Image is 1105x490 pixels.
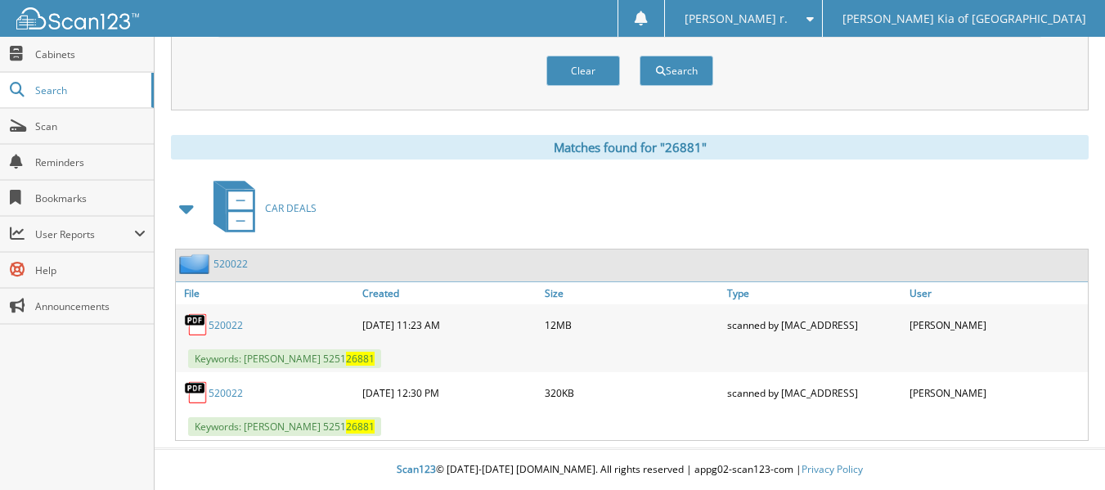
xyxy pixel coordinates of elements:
span: [PERSON_NAME] r. [685,14,788,24]
img: PDF.png [184,380,209,405]
a: 520022 [209,318,243,332]
a: Privacy Policy [802,462,863,476]
div: Matches found for "26881" [171,135,1089,160]
div: [PERSON_NAME] [905,308,1088,341]
span: Search [35,83,143,97]
span: Keywords: [PERSON_NAME] 5251 [188,349,381,368]
button: Clear [546,56,620,86]
div: 12MB [541,308,723,341]
a: File [176,282,358,304]
div: scanned by [MAC_ADDRESS] [723,376,905,409]
span: 26881 [346,420,375,434]
img: PDF.png [184,312,209,337]
span: Announcements [35,299,146,313]
a: Type [723,282,905,304]
a: Created [358,282,541,304]
span: CAR DEALS [265,201,317,215]
iframe: Chat Widget [1023,411,1105,490]
span: Reminders [35,155,146,169]
div: scanned by [MAC_ADDRESS] [723,308,905,341]
div: 320KB [541,376,723,409]
a: Size [541,282,723,304]
img: folder2.png [179,254,213,274]
div: [DATE] 11:23 AM [358,308,541,341]
span: Cabinets [35,47,146,61]
span: User Reports [35,227,134,241]
img: scan123-logo-white.svg [16,7,139,29]
span: Scan123 [397,462,436,476]
div: [DATE] 12:30 PM [358,376,541,409]
button: Search [640,56,713,86]
div: © [DATE]-[DATE] [DOMAIN_NAME]. All rights reserved | appg02-scan123-com | [155,450,1105,490]
a: 520022 [213,257,248,271]
span: Keywords: [PERSON_NAME] 5251 [188,417,381,436]
span: Scan [35,119,146,133]
a: 520022 [209,386,243,400]
div: [PERSON_NAME] [905,376,1088,409]
span: Help [35,263,146,277]
a: User [905,282,1088,304]
span: Bookmarks [35,191,146,205]
span: [PERSON_NAME] Kia of [GEOGRAPHIC_DATA] [842,14,1086,24]
a: CAR DEALS [204,176,317,241]
span: 26881 [346,352,375,366]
